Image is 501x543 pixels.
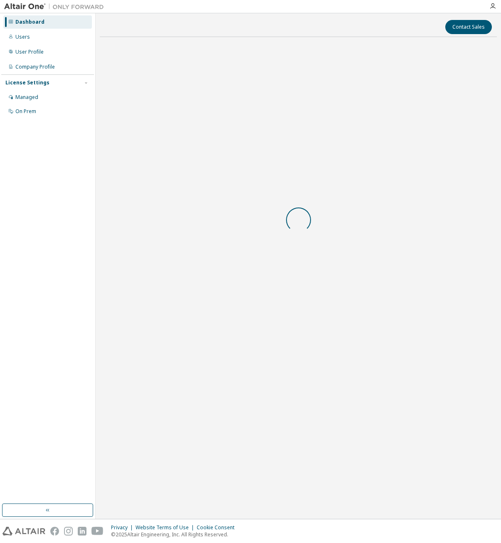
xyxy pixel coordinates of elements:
[50,527,59,536] img: facebook.svg
[15,94,38,101] div: Managed
[15,19,44,25] div: Dashboard
[78,527,86,536] img: linkedin.svg
[445,20,492,34] button: Contact Sales
[111,531,239,538] p: © 2025 Altair Engineering, Inc. All Rights Reserved.
[4,2,108,11] img: Altair One
[2,527,45,536] img: altair_logo.svg
[15,49,44,55] div: User Profile
[91,527,104,536] img: youtube.svg
[64,527,73,536] img: instagram.svg
[111,524,136,531] div: Privacy
[15,34,30,40] div: Users
[136,524,197,531] div: Website Terms of Use
[15,64,55,70] div: Company Profile
[5,79,49,86] div: License Settings
[15,108,36,115] div: On Prem
[197,524,239,531] div: Cookie Consent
